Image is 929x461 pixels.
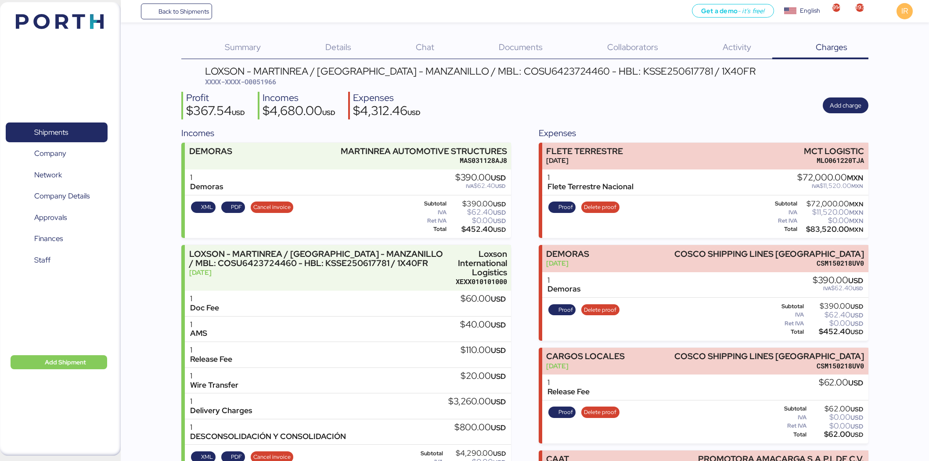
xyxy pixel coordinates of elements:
div: $452.40 [806,328,863,335]
div: LOXSON - MARTINREA / [GEOGRAPHIC_DATA] - MANZANILLO / MBL: COSU6423724460 - HBL: KSSE250617781 / ... [205,66,756,76]
span: IVA [466,183,474,190]
div: IVA [768,209,798,216]
div: $4,312.46 [353,104,421,119]
span: USD [850,405,863,413]
span: XML [201,202,213,212]
div: MAS031128AJ8 [341,156,507,165]
div: Loxson International Logistics [447,249,507,277]
button: Proof [548,407,576,418]
div: $62.40 [448,209,506,216]
a: Approvals [6,208,108,228]
div: Demoras [190,182,223,191]
a: Network [6,165,108,185]
div: [DATE] [546,259,589,268]
div: $62.40 [455,183,506,189]
div: [DATE] [189,268,443,277]
button: Delete proof [581,407,619,418]
div: 1 [190,346,232,355]
span: MXN [849,209,863,216]
span: Company Details [34,190,90,202]
div: 1 [547,173,634,182]
div: $62.00 [808,431,863,438]
div: Ret IVA [768,218,798,224]
span: Cancel invoice [253,202,291,212]
span: PDF [231,202,242,212]
div: Subtotal [768,201,798,207]
span: Proof [558,407,573,417]
div: $72,000.00 [799,201,863,207]
span: USD [491,371,506,381]
span: USD [491,173,506,183]
div: Delivery Charges [190,406,252,415]
span: MXN [851,183,863,190]
span: MXN [849,200,863,208]
div: Doc Fee [190,303,219,313]
span: USD [322,108,335,117]
div: Wire Transfer [190,381,238,390]
div: Expenses [539,126,868,140]
div: Flete Terrestre Nacional [547,182,634,191]
div: $62.40 [806,312,863,318]
div: IVA [768,414,807,421]
span: USD [850,422,863,430]
span: USD [850,311,863,319]
span: Staff [34,254,50,267]
div: $40.00 [460,320,506,330]
div: 1 [190,371,238,381]
button: Proof [548,202,576,213]
div: MLO061220TJA [804,156,864,165]
div: $4,680.00 [263,104,335,119]
button: XML [191,202,216,213]
div: LOXSON - MARTINREA / [GEOGRAPHIC_DATA] - MANZANILLO / MBL: COSU6423724460 - HBL: KSSE250617781 / ... [189,249,443,268]
span: Chat [416,41,434,53]
span: Delete proof [584,407,616,417]
div: $0.00 [808,423,863,429]
div: $390.00 [448,201,506,207]
div: 1 [190,173,223,182]
div: Ret IVA [768,321,804,327]
div: Ret IVA [411,218,446,224]
div: $367.54 [186,104,245,119]
div: 1 [547,378,590,387]
span: Shipments [34,126,68,139]
div: $72,000.00 [797,173,863,183]
span: USD [493,217,506,225]
span: Summary [225,41,261,53]
span: IR [901,5,908,17]
span: Add charge [830,100,861,111]
span: Network [34,169,62,181]
div: $62.00 [808,406,863,412]
div: DESCONSOLIDACIÓN Y CONSOLIDACIÓN [190,432,346,441]
div: [DATE] [546,361,625,371]
div: Subtotal [768,303,804,310]
span: XXXX-XXXX-O0051966 [205,77,276,86]
span: USD [850,431,863,439]
div: 1 [190,294,219,303]
span: USD [493,226,506,234]
div: Total [768,432,807,438]
span: Delete proof [584,305,616,315]
div: 1 [547,276,580,285]
div: $0.00 [448,217,506,224]
div: $452.40 [448,226,506,233]
button: Cancel invoice [251,202,294,213]
div: $11,520.00 [797,183,863,189]
span: MXN [849,226,863,234]
span: Activity [723,41,751,53]
span: Proof [558,202,573,212]
a: Staff [6,250,108,270]
div: CSM150218UV0 [674,259,864,268]
div: [DATE] [546,156,623,165]
div: 1 [190,320,207,329]
div: COSCO SHIPPING LINES [GEOGRAPHIC_DATA] [674,249,864,259]
div: Release Fee [547,387,590,396]
a: Company [6,144,108,164]
span: USD [407,108,421,117]
div: 1 [190,423,346,432]
div: $110.00 [461,346,506,355]
a: Finances [6,229,108,249]
span: IVA [823,285,831,292]
span: IVA [812,183,820,190]
div: IVA [411,209,446,216]
div: CARGOS LOCALES [546,352,625,361]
